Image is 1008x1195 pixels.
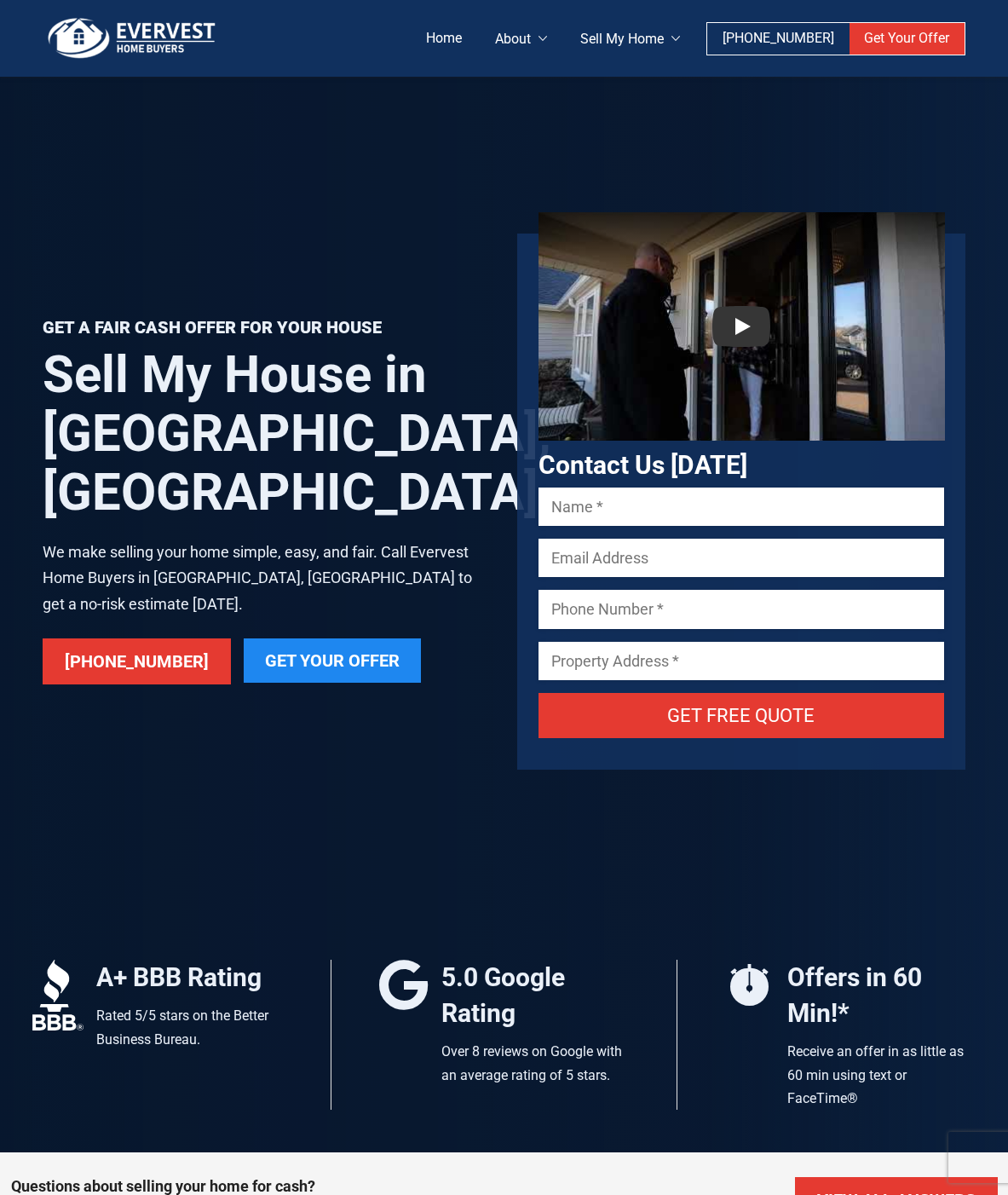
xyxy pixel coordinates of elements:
[539,590,945,628] input: Phone Number *
[244,638,421,683] a: Get Your Offer
[539,539,945,577] input: Email Address
[539,451,945,481] h3: Contact Us [DATE]
[65,651,209,672] span: [PHONE_NUMBER]
[850,23,965,55] a: Get Your Offer
[409,23,478,55] a: Home
[43,346,492,522] h1: Sell My House in [GEOGRAPHIC_DATA], [GEOGRAPHIC_DATA]
[43,17,222,60] img: logo.png
[478,23,563,55] a: About
[723,30,834,46] span: [PHONE_NUMBER]
[43,540,492,618] p: We make selling your home simple, easy, and fair. Call Evervest Home Buyers in [GEOGRAPHIC_DATA],...
[539,642,945,680] input: Property Address *
[787,960,976,1031] h4: Offers in 60 Min!*
[43,638,231,684] a: [PHONE_NUMBER]
[539,488,945,526] input: Name *
[787,1040,976,1110] p: Receive an offer in as little as 60 min using text or FaceTime®
[563,23,696,55] a: Sell My Home
[43,318,492,338] p: Get a fair cash offer for your house
[539,693,945,738] input: Get Free Quote
[707,23,849,55] a: [PHONE_NUMBER]
[539,488,945,759] form: Contact form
